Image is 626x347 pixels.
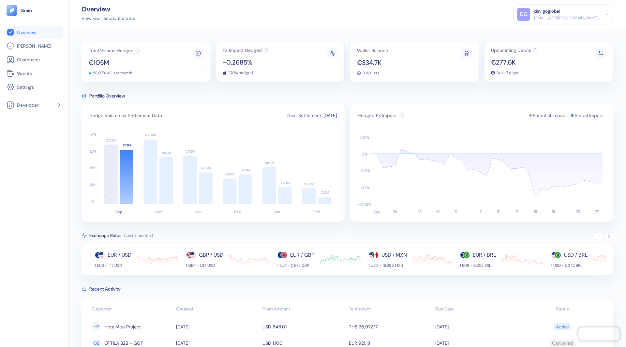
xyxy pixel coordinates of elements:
text: -0.15 % [359,168,371,173]
span: Developer [17,102,38,108]
text: €11.5M [185,149,195,154]
div: 1 EUR = 6.253 BRL [460,263,496,268]
text: €15.4M [145,133,156,137]
img: logo [20,8,32,13]
text: €7.1M [241,168,250,172]
span: Next Settlement: [287,112,322,119]
span: (Last 3 months) [124,233,153,238]
text: €14.2M [106,138,116,143]
span: €277.6K [491,59,537,66]
text: 0 % [362,152,367,157]
div: 1 USD = 5.342 BRL [551,263,588,268]
text: Jan [274,209,280,215]
text: 8M [90,165,96,171]
text: 19 [552,209,555,214]
td: USD 848.01 [261,319,347,335]
div: Status [522,306,603,312]
div: 1 EUR = 0.873 GBP [277,263,314,268]
th: From Amount [261,303,347,316]
a: Wallets [7,69,62,77]
text: -0.45 % [358,202,371,207]
text: 12M [90,149,96,154]
td: [DATE] [434,319,520,335]
div: [EMAIL_ADDRESS][DOMAIN_NAME] [534,15,598,21]
text: 7 [480,209,482,214]
text: Dec [234,209,241,215]
td: [DATE] [174,319,261,335]
span: Settings [17,84,34,90]
span: Hedged FX Impact [358,112,397,119]
div: dev goglobal [534,8,560,15]
span: [PERSON_NAME] [17,43,51,49]
div: HP [91,322,101,332]
div: 1 GBP = 1.34 USD [186,263,223,268]
span: Wallets [17,70,32,77]
span: Next 7 days [497,71,518,75]
span: 58.07% VS last month [93,71,132,75]
img: logo-tablet-V2.svg [7,5,17,16]
th: Created [174,303,261,316]
span: €334.7K [357,59,388,66]
text: Nov [195,209,201,215]
span: Hedge Volume by Settlement Date [89,112,162,119]
div: DG [517,8,530,21]
text: 24 [393,209,397,214]
div: GBP / USD [199,251,223,259]
iframe: Chatra live chat [578,327,619,340]
span: -0.2685% [223,59,268,66]
text: €11.2M [161,151,171,155]
a: [PERSON_NAME] [7,42,62,50]
text: €3.9M [304,182,314,186]
text: Oct [155,209,162,215]
text: 13 [515,209,519,214]
div: USD / MXN [381,251,407,259]
div: EUR / USD [108,251,131,259]
div: Active [556,321,569,332]
text: 28 [417,209,422,214]
text: €4.1M [281,181,290,185]
text: 10 [497,209,500,214]
a: Settings [7,83,62,91]
text: Aug [373,209,380,214]
text: Feb [314,209,320,215]
text: €8.8M [264,161,274,165]
span: Customers [17,56,40,63]
span: [DATE] [323,112,337,119]
div: View your account status [82,15,135,22]
text: 23 [576,209,580,214]
span: FX Impact Hedged [223,48,262,53]
span: Overview [17,29,36,36]
text: 16 [534,209,537,214]
td: THB 26,972.17 [347,319,434,335]
text: 0 [91,199,94,204]
text: -0.3 % [359,185,370,190]
div: 1 EUR = 1.17 USD [95,263,131,268]
text: Sep [115,209,122,215]
span: Potential Impact [533,112,567,119]
span: Upcomming Debits [491,48,531,53]
text: €7.5M [201,166,211,170]
text: 16M [89,132,96,137]
span: Total Volume Hedged [89,48,134,53]
text: €6.1M [225,172,234,176]
text: €1.7M [320,190,329,195]
th: To Amount [347,303,434,316]
a: Customers [7,56,62,64]
text: 0.15 % [360,135,369,140]
span: Recent Activity [89,286,121,293]
span: 100% hedged [228,71,253,75]
span: HotelMize Project [104,321,141,332]
text: 27 [595,209,599,214]
text: 4M [90,182,96,188]
span: Exchange Rates [89,232,122,239]
div: 1 USD = 18.365 MXN [368,263,407,268]
th: Due Date [434,303,520,316]
div: USD / BRL [564,251,588,259]
span: Wallet Balance [357,48,388,53]
span: Portfilio Overview [89,93,125,99]
a: Overview [7,28,62,36]
text: €13M [123,143,131,147]
text: 3 [455,209,457,214]
div: EUR / GBP [290,251,314,259]
div: EUR / BRL [473,251,496,259]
